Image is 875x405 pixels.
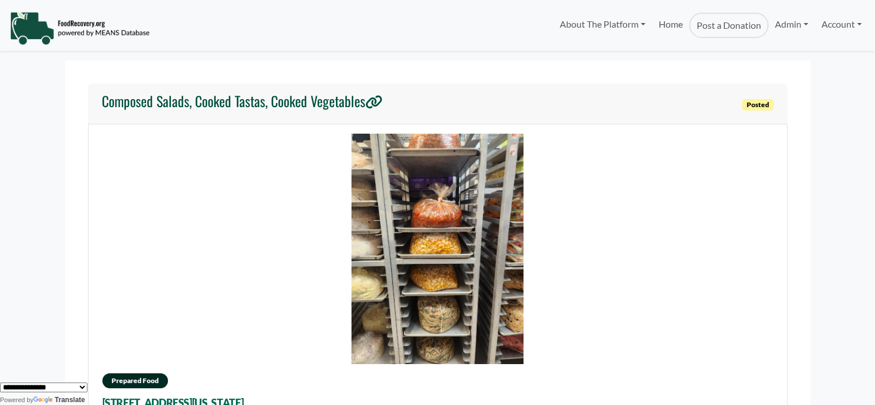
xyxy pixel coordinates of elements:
h4: Composed Salads, Cooked Tastas, Cooked Vegetables [102,93,383,109]
a: Translate [33,396,85,404]
a: Account [815,13,868,36]
a: Post a Donation [689,13,769,38]
img: Google Translate [33,396,55,404]
a: Admin [769,13,815,36]
a: About The Platform [553,13,652,36]
a: Home [652,13,689,38]
img: Media%20(30).jpeg [351,134,524,364]
span: Posted [742,99,774,111]
a: Composed Salads, Cooked Tastas, Cooked Vegetables [102,93,383,115]
img: NavigationLogo_FoodRecovery-91c16205cd0af1ed486a0f1a7774a6544ea792ac00100771e7dd3ec7c0e58e41.png [10,11,150,46]
span: Prepared Food [102,373,168,388]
